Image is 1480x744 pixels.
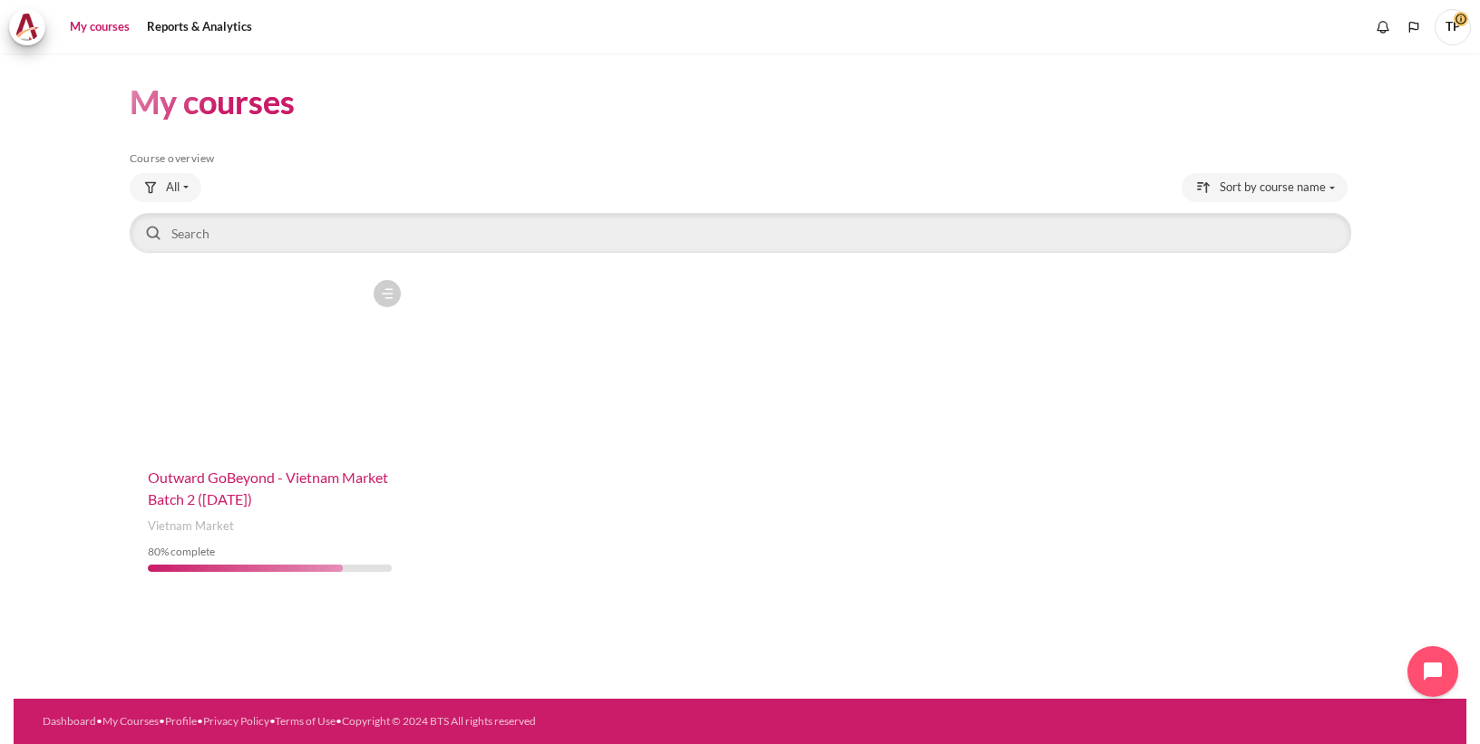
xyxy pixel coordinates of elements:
[342,714,536,728] a: Copyright © 2024 BTS All rights reserved
[1182,173,1348,202] button: Sorting drop-down menu
[1435,9,1471,45] span: TP
[148,517,234,536] span: Vietnam Market
[14,53,1466,617] section: Content
[148,544,393,560] div: % complete
[166,179,180,197] span: All
[1220,179,1326,197] span: Sort by course name
[15,14,40,41] img: Architeck
[141,9,258,45] a: Reports & Analytics
[9,9,54,45] a: Architeck Architeck
[130,81,295,123] h1: My courses
[1400,14,1427,41] button: Languages
[148,469,388,507] a: Outward GoBeyond - Vietnam Market Batch 2 ([DATE])
[1435,9,1471,45] a: User menu
[63,9,136,45] a: My courses
[43,713,820,730] div: • • • • •
[203,714,269,728] a: Privacy Policy
[165,714,197,728] a: Profile
[102,714,159,728] a: My Courses
[130,173,201,202] button: Grouping drop-down menu
[275,714,336,728] a: Terms of Use
[130,213,1351,253] input: Search
[1369,14,1397,41] div: Show notification window with no new notifications
[148,545,161,558] span: 80
[130,173,1351,256] div: Course overview controls
[43,714,96,728] a: Dashboard
[130,151,1351,166] h5: Course overview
